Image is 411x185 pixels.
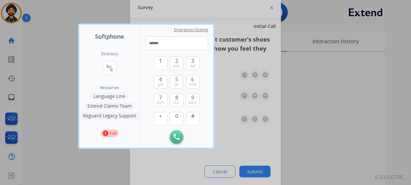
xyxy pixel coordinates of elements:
[110,130,116,136] p: Call
[84,102,135,110] button: Extend Claims Team
[174,134,179,140] img: call-button
[101,51,118,57] h2: Directory
[191,57,194,65] span: 3
[190,63,196,69] span: def
[188,100,197,105] span: wxyz
[154,112,167,126] button: +
[186,112,200,126] button: #
[159,94,162,101] span: 7
[191,75,194,83] span: 6
[154,75,167,89] button: 4ghi
[186,93,200,107] button: 9wxyz
[175,82,179,87] span: jkl
[106,64,113,72] mat-icon: connect_without_contact
[175,94,178,101] span: 8
[80,112,139,120] button: Reguard Legacy Support
[186,57,200,70] button: 3def
[100,85,119,90] span: Resources
[159,75,162,83] span: 4
[191,94,194,101] span: 9
[170,57,183,70] button: 2abc
[159,57,162,65] span: 1
[156,100,165,105] span: pqrs
[175,75,178,83] span: 5
[174,27,208,33] span: Emergency Dialing
[154,93,167,107] button: 7pqrs
[186,75,200,89] button: 6mno
[170,112,183,126] button: 0
[189,82,197,87] span: mno
[101,129,118,137] button: 1Call
[170,75,183,89] button: 5jkl
[173,63,180,69] span: abc
[174,100,179,105] span: tuv
[159,112,162,120] span: +
[158,82,163,87] span: ghi
[375,173,404,181] p: 0.20.1027RC
[154,57,167,70] button: 1
[90,92,128,100] button: Language Line
[103,130,108,136] p: 1
[175,112,178,120] span: 0
[191,112,194,120] span: #
[95,32,124,41] span: Softphone
[175,57,178,65] span: 2
[170,93,183,107] button: 8tuv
